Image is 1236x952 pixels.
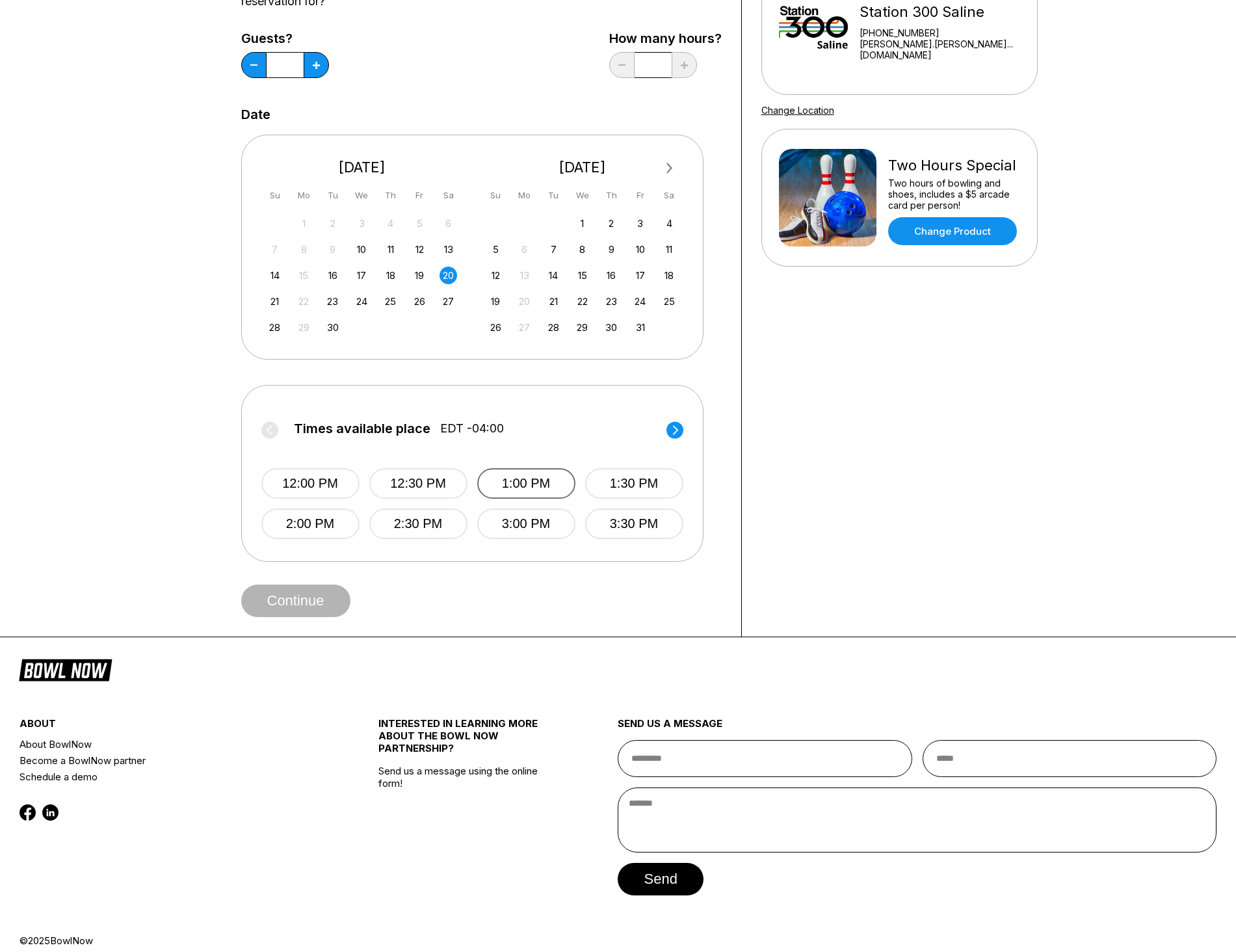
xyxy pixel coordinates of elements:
[661,267,678,284] div: Choose Saturday, October 18th, 2025
[411,187,428,204] div: Fr
[295,215,313,232] div: Not available Monday, September 1st, 2025
[295,319,313,336] div: Not available Monday, September 29th, 2025
[631,293,649,310] div: Choose Friday, October 24th, 2025
[353,187,371,204] div: We
[659,158,680,179] button: Next Month
[266,241,283,258] div: Not available Sunday, September 7th, 2025
[631,215,649,232] div: Choose Friday, October 3rd, 2025
[353,241,371,258] div: Choose Wednesday, September 10th, 2025
[631,187,649,204] div: Fr
[241,107,270,122] label: Date
[20,736,319,752] a: About BowlNow
[618,863,703,895] button: send
[378,689,558,934] div: Send us a message using the online form!
[353,215,371,232] div: Not available Wednesday, September 3rd, 2025
[516,319,533,336] div: Not available Monday, October 27th, 2025
[860,27,1019,38] div: [PHONE_NUMBER]
[573,267,591,284] div: Choose Wednesday, October 15th, 2025
[603,241,620,258] div: Choose Thursday, October 9th, 2025
[516,241,533,258] div: Not available Monday, October 6th, 2025
[888,217,1017,245] a: Change Product
[295,293,313,310] div: Not available Monday, September 22nd, 2025
[261,159,463,176] div: [DATE]
[382,293,399,310] div: Choose Thursday, September 25th, 2025
[20,934,1216,947] div: © 2025 BowlNow
[266,267,283,284] div: Choose Sunday, September 14th, 2025
[353,267,371,284] div: Choose Wednesday, September 17th, 2025
[573,319,591,336] div: Choose Wednesday, October 29th, 2025
[411,215,428,232] div: Not available Friday, September 5th, 2025
[661,215,678,232] div: Choose Saturday, October 4th, 2025
[585,468,683,499] button: 1:30 PM
[266,293,283,310] div: Choose Sunday, September 21st, 2025
[382,187,399,204] div: Th
[603,267,620,284] div: Choose Thursday, October 16th, 2025
[603,319,620,336] div: Choose Thursday, October 30th, 2025
[411,293,428,310] div: Choose Friday, September 26th, 2025
[411,241,428,258] div: Choose Friday, September 12th, 2025
[573,241,591,258] div: Choose Wednesday, October 8th, 2025
[545,187,562,204] div: Tu
[324,319,341,336] div: Choose Tuesday, September 30th, 2025
[324,215,341,232] div: Not available Tuesday, September 2nd, 2025
[487,267,505,284] div: Choose Sunday, October 12th, 2025
[265,213,460,336] div: month 2025-09
[294,421,430,436] span: Times available place
[477,509,575,539] button: 3:00 PM
[324,241,341,258] div: Not available Tuesday, September 9th, 2025
[631,319,649,336] div: Choose Friday, October 31st, 2025
[888,157,1020,174] div: Two Hours Special
[324,267,341,284] div: Choose Tuesday, September 16th, 2025
[261,468,360,499] button: 12:00 PM
[487,293,505,310] div: Choose Sunday, October 19th, 2025
[573,187,591,204] div: We
[295,241,313,258] div: Not available Monday, September 8th, 2025
[482,159,683,176] div: [DATE]
[295,187,313,204] div: Mo
[382,215,399,232] div: Not available Thursday, September 4th, 2025
[779,149,876,246] img: Two Hours Special
[585,509,683,539] button: 3:30 PM
[545,241,562,258] div: Choose Tuesday, October 7th, 2025
[20,769,319,785] a: Schedule a demo
[440,187,457,204] div: Sa
[477,468,575,499] button: 1:00 PM
[761,105,834,116] a: Change Location
[20,717,319,736] div: about
[241,31,329,46] label: Guests?
[516,187,533,204] div: Mo
[603,187,620,204] div: Th
[545,293,562,310] div: Choose Tuesday, October 21st, 2025
[609,31,722,46] label: How many hours?
[261,509,360,539] button: 2:00 PM
[618,717,1216,740] div: send us a message
[266,187,283,204] div: Su
[860,3,1019,21] div: Station 300 Saline
[545,319,562,336] div: Choose Tuesday, October 28th, 2025
[353,293,371,310] div: Choose Wednesday, September 24th, 2025
[485,213,680,336] div: month 2025-10
[382,267,399,284] div: Choose Thursday, September 18th, 2025
[487,187,505,204] div: Su
[631,241,649,258] div: Choose Friday, October 10th, 2025
[516,293,533,310] div: Not available Monday, October 20th, 2025
[295,267,313,284] div: Not available Monday, September 15th, 2025
[324,293,341,310] div: Choose Tuesday, September 23rd, 2025
[382,241,399,258] div: Choose Thursday, September 11th, 2025
[487,319,505,336] div: Choose Sunday, October 26th, 2025
[661,293,678,310] div: Choose Saturday, October 25th, 2025
[440,421,504,436] span: EDT -04:00
[20,752,319,769] a: Become a BowlNow partner
[378,717,558,765] div: INTERESTED IN LEARNING MORE ABOUT THE BOWL NOW PARTNERSHIP?
[440,293,457,310] div: Choose Saturday, September 27th, 2025
[266,319,283,336] div: Choose Sunday, September 28th, 2025
[440,215,457,232] div: Not available Saturday, September 6th, 2025
[573,293,591,310] div: Choose Wednesday, October 22nd, 2025
[411,267,428,284] div: Choose Friday, September 19th, 2025
[440,267,457,284] div: Choose Saturday, September 20th, 2025
[487,241,505,258] div: Choose Sunday, October 5th, 2025
[860,38,1019,60] a: [PERSON_NAME].[PERSON_NAME]...[DOMAIN_NAME]
[440,241,457,258] div: Choose Saturday, September 13th, 2025
[661,241,678,258] div: Choose Saturday, October 11th, 2025
[545,267,562,284] div: Choose Tuesday, October 14th, 2025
